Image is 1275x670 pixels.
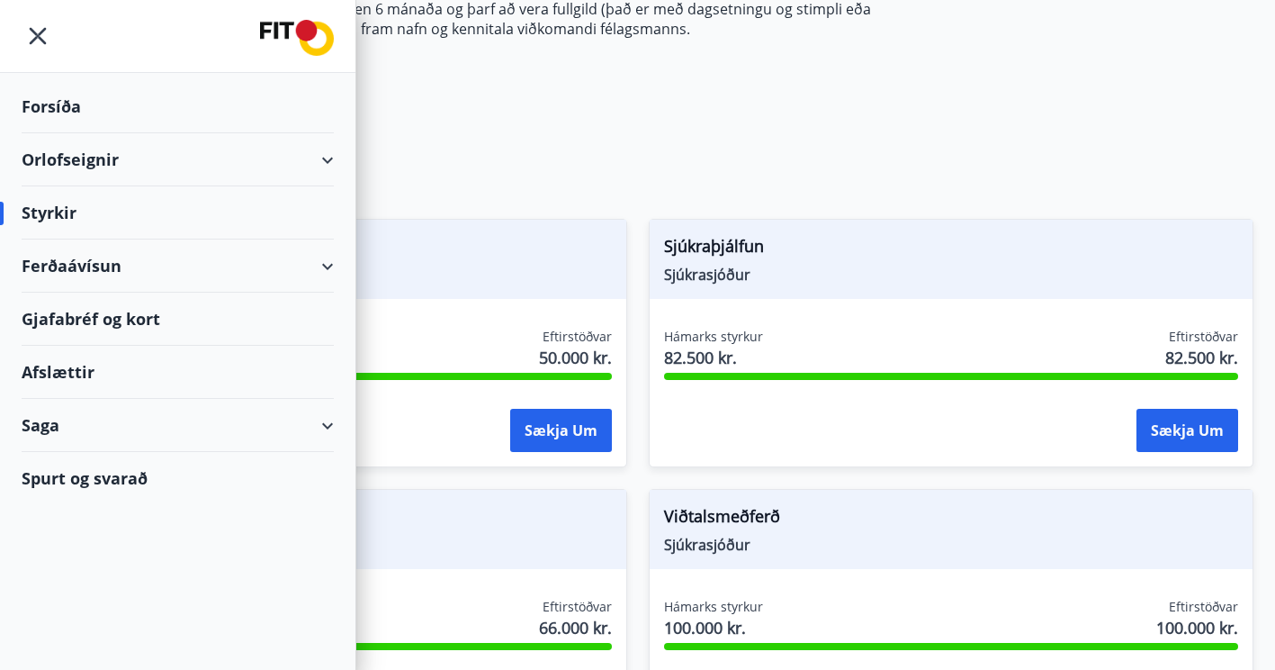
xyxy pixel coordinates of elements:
button: menu [22,20,54,52]
img: union_logo [260,20,334,56]
span: Viðtalsmeðferð [664,504,1239,535]
span: 50.000 kr. [539,346,612,369]
div: Afslættir [22,346,334,399]
button: Sækja um [510,409,612,452]
span: Sjúkrasjóður [664,535,1239,555]
div: Gjafabréf og kort [22,293,334,346]
div: Spurt og svarað [22,452,334,504]
div: Orlofseignir [22,133,334,186]
span: Sjúkraþjálfun [664,234,1239,265]
button: Sækja um [1136,409,1238,452]
div: Ferðaávísun [22,240,334,293]
span: 100.000 kr. [1156,616,1238,639]
span: 82.500 kr. [1165,346,1238,369]
span: 66.000 kr. [539,616,612,639]
span: Sjúkrasjóður [664,265,1239,285]
span: Hámarks styrkur [664,328,763,346]
span: Eftirstöðvar [1169,598,1238,616]
div: Saga [22,399,334,452]
span: Eftirstöðvar [1169,328,1238,346]
div: Styrkir [22,186,334,240]
span: 100.000 kr. [664,616,763,639]
span: 82.500 kr. [664,346,763,369]
span: Hámarks styrkur [664,598,763,616]
div: Forsíða [22,80,334,133]
span: Eftirstöðvar [543,598,612,616]
span: Eftirstöðvar [543,328,612,346]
